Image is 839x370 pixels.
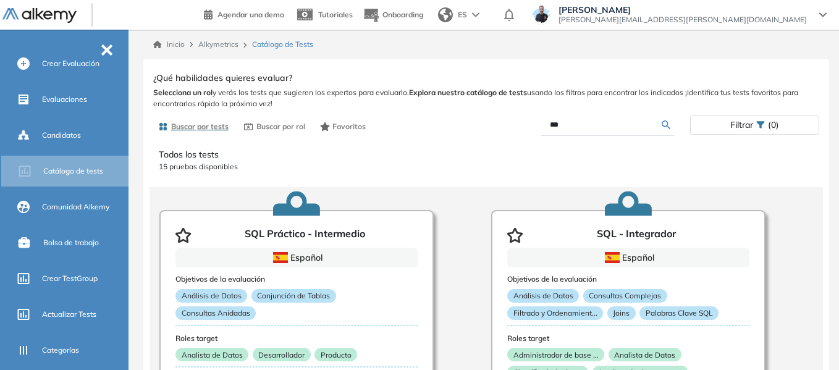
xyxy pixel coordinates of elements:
span: Candidatos [42,130,81,141]
img: ESP [273,252,288,263]
span: Agendar una demo [217,10,284,19]
img: Logo [2,8,77,23]
p: SQL Práctico - Intermedio [245,228,365,243]
span: Buscar por rol [256,121,305,132]
span: y verás los tests que sugieren los expertos para evaluarlo. usando los filtros para encontrar los... [153,87,819,109]
button: Favoritos [315,116,371,137]
p: Conjunción de Tablas [251,289,336,303]
span: Filtrar [730,116,753,134]
span: Catálogo de Tests [252,39,313,50]
p: Todos los tests [159,148,814,161]
span: Crear TestGroup [42,273,98,284]
span: Comunidad Alkemy [42,201,109,212]
b: Selecciona un rol [153,88,213,97]
p: Consultas Complejas [583,289,667,303]
p: Joins [607,306,636,320]
span: ES [458,9,467,20]
p: Consultas Anidadas [175,306,256,320]
button: Buscar por rol [238,116,310,137]
b: Explora nuestro catálogo de tests [409,88,527,97]
div: Español [551,251,706,264]
h3: Roles target [507,334,749,343]
img: world [438,7,453,22]
img: ESP [605,252,620,263]
a: Inicio [153,39,185,50]
span: Bolsa de trabajo [43,237,99,248]
p: Administrador de base ... [507,348,604,361]
span: [PERSON_NAME][EMAIL_ADDRESS][PERSON_NAME][DOMAIN_NAME] [559,15,807,25]
span: Tutoriales [318,10,353,19]
p: Palabras Clave SQL [639,306,719,320]
p: Análisis de Datos [507,289,579,303]
iframe: Chat Widget [777,311,839,370]
button: Onboarding [363,2,423,28]
span: Favoritos [332,121,366,132]
div: Widget de chat [777,311,839,370]
h3: Objetivos de la evaluación [507,275,749,284]
a: Agendar una demo [204,6,284,21]
span: Catálogo de tests [43,166,103,177]
p: Analista de Datos [609,348,681,361]
span: [PERSON_NAME] [559,5,807,15]
h3: Roles target [175,334,418,343]
span: Buscar por tests [171,121,229,132]
p: Análisis de Datos [175,289,247,303]
span: Onboarding [382,10,423,19]
span: ¿Qué habilidades quieres evaluar? [153,72,292,85]
p: Producto [314,348,357,361]
p: 15 pruebas disponibles [159,161,814,172]
span: (0) [768,116,779,134]
img: arrow [472,12,479,17]
div: Español [219,251,374,264]
p: Filtrado y Ordenamient... [507,306,603,320]
button: Buscar por tests [153,116,234,137]
span: Crear Evaluación [42,58,99,69]
p: Desarrollador [253,348,311,361]
span: Categorías [42,345,79,356]
span: Alkymetrics [198,40,238,49]
h3: Objetivos de la evaluación [175,275,418,284]
p: Analista de Datos [175,348,248,361]
p: SQL - Integrador [597,228,676,243]
span: Actualizar Tests [42,309,96,320]
span: Evaluaciones [42,94,87,105]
